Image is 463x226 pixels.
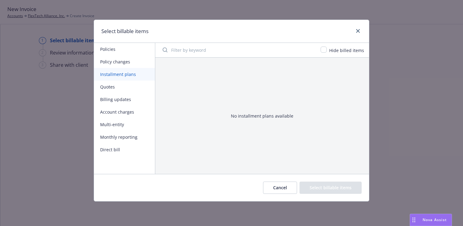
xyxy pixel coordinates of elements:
span: Nova Assist [423,217,447,222]
input: Filter by keyword [159,44,317,56]
button: Direct bill [94,143,155,156]
button: Cancel [263,182,297,194]
button: Monthly reporting [94,131,155,143]
button: Account charges [94,106,155,118]
h1: Select billable items [101,27,149,35]
button: Quotes [94,81,155,93]
div: No installment plans available [231,113,293,119]
span: Hide billed items [329,47,364,53]
a: close [354,27,362,35]
button: Nova Assist [410,214,452,226]
div: Drag to move [410,214,418,226]
button: Policy changes [94,55,155,68]
button: Multi-entity [94,118,155,131]
button: Policies [94,43,155,55]
button: Installment plans [94,68,155,81]
button: Billing updates [94,93,155,106]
